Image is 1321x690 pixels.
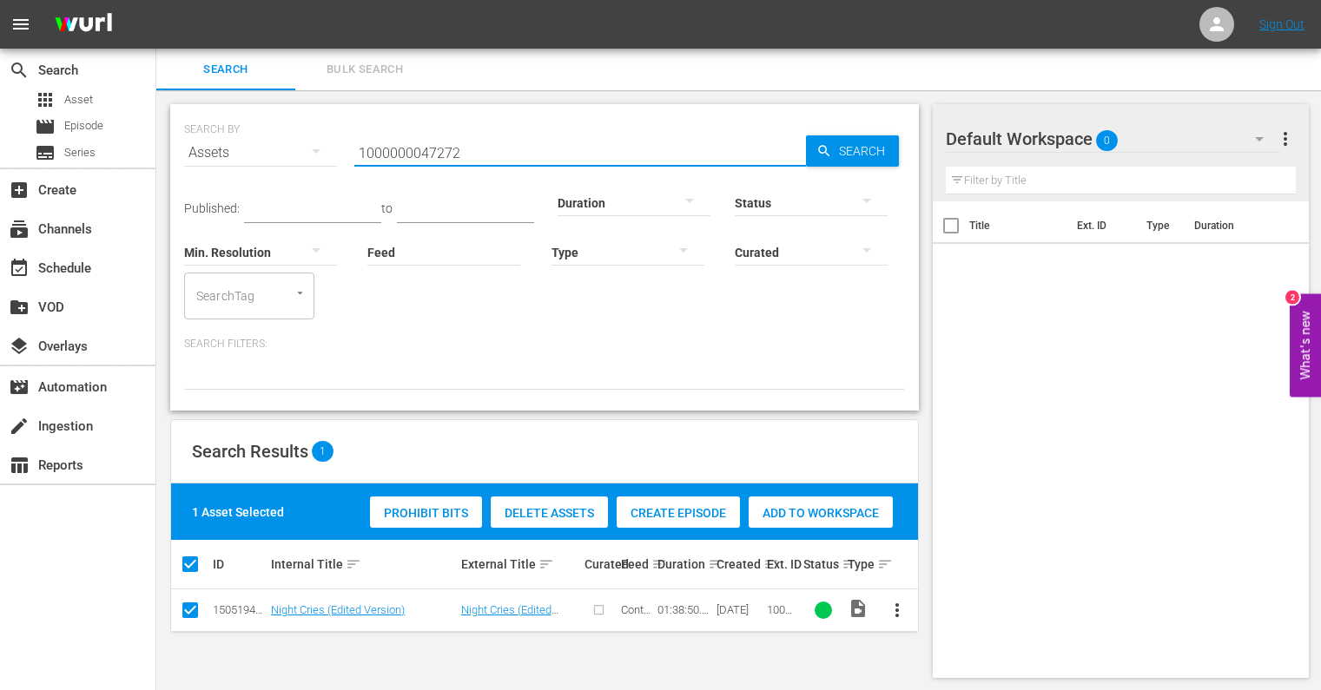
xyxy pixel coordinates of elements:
th: Duration [1184,201,1288,250]
button: more_vert [1275,118,1296,160]
div: Ext. ID [767,557,798,571]
span: Automation [9,377,30,398]
span: more_vert [887,600,908,621]
span: 1 [312,441,334,462]
p: Search Filters: [184,337,905,352]
span: to [381,201,393,215]
span: Create Episode [617,506,740,520]
img: ans4CAIJ8jUAAAAAAAAAAAAAAAAAAAAAAAAgQb4GAAAAAAAAAAAAAAAAAAAAAAAAJMjXAAAAAAAAAAAAAAAAAAAAAAAAgAT5G... [42,4,125,45]
span: Create [9,180,30,200]
div: [DATE] [717,603,763,616]
span: 1000000047272 [767,603,797,642]
span: 0 [1096,122,1118,159]
span: Reports [9,455,30,476]
th: Title [969,201,1067,250]
span: Ingestion [9,416,30,437]
span: sort [346,556,361,572]
a: Night Cries (Edited Version) [271,603,405,616]
span: Overlays [9,336,30,357]
span: Bulk Search [306,60,424,80]
th: Type [1136,201,1184,250]
div: External Title [461,554,580,575]
div: ID [213,557,266,571]
div: 150519446 [213,603,266,616]
div: Duration [657,554,710,575]
a: Sign Out [1259,17,1304,31]
span: Channels [9,219,30,240]
div: Created [717,554,763,575]
span: Search [167,60,285,80]
button: Open [292,285,308,301]
a: Night Cries (Edited Version) [461,603,558,629]
button: Delete Assets [491,496,608,528]
span: Content [621,603,651,629]
div: 1 Asset Selected [192,503,284,521]
div: Type [848,554,872,575]
button: Add to Workspace [749,496,893,528]
span: Add to Workspace [749,506,893,520]
span: VOD [9,297,30,318]
span: Prohibit Bits [370,506,482,520]
span: sort [708,556,723,572]
span: Schedule [9,258,30,279]
span: menu [10,14,31,35]
div: Feed [621,554,652,575]
span: Search [9,60,30,81]
span: Asset [35,89,56,110]
span: Delete Assets [491,506,608,520]
div: Curated [585,557,616,571]
span: Search Results [192,441,308,462]
button: more_vert [876,589,918,631]
span: Published: [184,201,240,215]
span: Episode [35,116,56,137]
th: Ext. ID [1067,201,1136,250]
div: 2 [1285,290,1299,304]
span: video_file [848,598,869,619]
span: more_vert [1275,128,1296,149]
button: Create Episode [617,496,740,528]
span: sort [763,556,779,572]
span: sort [651,556,667,572]
button: Open Feedback Widget [1290,293,1321,397]
span: Episode [64,117,103,135]
span: Series [64,144,96,161]
div: Assets [184,128,337,177]
span: sort [538,556,554,572]
span: Search [832,135,899,167]
button: Prohibit Bits [370,496,482,528]
div: Default Workspace [946,115,1281,163]
span: Asset [64,91,93,108]
button: Search [806,135,899,167]
span: sort [842,556,857,572]
div: 01:38:50.837 [657,603,710,616]
div: Internal Title [271,554,455,575]
span: Series [35,142,56,163]
div: Status [803,554,842,575]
